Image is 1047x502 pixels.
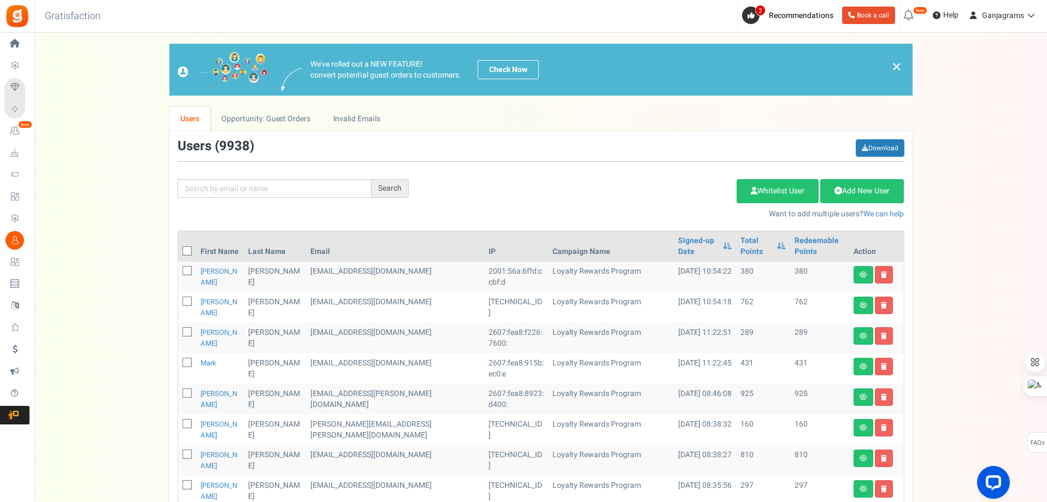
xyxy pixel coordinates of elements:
td: [EMAIL_ADDRESS][DOMAIN_NAME] [306,262,484,292]
a: 2 Recommendations [742,7,838,24]
td: 289 [736,323,790,353]
a: Signed-up Date [678,235,717,257]
a: We can help [863,208,904,220]
img: Gratisfaction [5,4,30,28]
td: Loyalty Rewards Program [548,445,674,476]
td: [DATE] 10:54:18 [674,292,736,323]
td: [DATE] 11:22:51 [674,323,736,353]
td: 925 [736,384,790,415]
td: [PERSON_NAME] [244,415,306,445]
i: View details [860,363,867,370]
i: Delete user [881,363,887,370]
i: Delete user [881,424,887,431]
span: Help [940,10,958,21]
i: Delete user [881,455,887,462]
span: Ganjagrams [982,10,1024,21]
div: Search [372,179,409,198]
span: FAQs [1030,433,1045,453]
input: Search by email or name [178,179,372,198]
a: Add New User [820,179,904,203]
td: 380 [790,262,849,292]
td: Loyalty Rewards Program [548,262,674,292]
a: × [892,60,902,73]
th: Action [849,231,904,262]
td: [EMAIL_ADDRESS][DOMAIN_NAME] [306,445,484,476]
td: 289 [790,323,849,353]
td: Loyalty Rewards Program [548,323,674,353]
td: [TECHNICAL_ID] [484,292,548,323]
td: [TECHNICAL_ID] [484,415,548,445]
i: Delete user [881,302,887,309]
td: [PERSON_NAME] [244,353,306,384]
a: [PERSON_NAME] [201,419,237,440]
img: images [178,52,268,87]
td: Loyalty Rewards Program [548,353,674,384]
td: Loyalty Rewards Program [548,292,674,323]
img: images [281,68,302,91]
a: [PERSON_NAME] [201,266,237,287]
span: 2 [755,5,766,16]
a: [PERSON_NAME] [201,388,237,410]
td: [DATE] 10:54:22 [674,262,736,292]
a: Invalid Emails [322,107,391,131]
a: New [4,122,30,140]
td: 2607:fea8:8923:d400: [484,384,548,415]
a: Help [928,7,963,24]
a: Users [169,107,211,131]
em: New [913,7,927,14]
td: 2001:56a:6ffd:ccbf:d [484,262,548,292]
i: View details [860,333,867,339]
span: Recommendations [769,10,833,21]
td: 2607:fea8:915b:ec0:e [484,353,548,384]
td: Loyalty Rewards Program [548,415,674,445]
th: IP [484,231,548,262]
h3: Users ( ) [178,139,254,153]
i: View details [860,455,867,462]
i: View details [860,271,867,278]
th: Last Name [244,231,306,262]
td: [PERSON_NAME] [244,262,306,292]
th: Campaign Name [548,231,674,262]
td: [DATE] 08:38:32 [674,415,736,445]
span: 9938 [219,137,250,156]
a: [PERSON_NAME] [201,480,237,501]
a: Redeemable Points [795,235,844,257]
em: New [18,121,32,128]
td: [DATE] 08:38:27 [674,445,736,476]
a: Download [856,139,904,157]
td: [EMAIL_ADDRESS][DOMAIN_NAME] [306,292,484,323]
i: Delete user [881,486,887,492]
p: Want to add multiple users? [425,209,904,220]
h3: Gratisfaction [33,5,113,27]
td: [PERSON_NAME] [244,323,306,353]
td: 160 [736,415,790,445]
td: 762 [736,292,790,323]
a: [PERSON_NAME] [201,450,237,471]
td: [PERSON_NAME] [244,292,306,323]
i: Delete user [881,271,887,278]
td: [EMAIL_ADDRESS][DOMAIN_NAME] [306,323,484,353]
td: [PERSON_NAME] [244,384,306,415]
a: Whitelist User [737,179,819,203]
td: 925 [790,384,849,415]
i: Delete user [881,394,887,400]
td: 431 [790,353,849,384]
td: [TECHNICAL_ID] [484,445,548,476]
a: [PERSON_NAME] [201,327,237,349]
a: Total Points [740,235,772,257]
th: Email [306,231,484,262]
a: Book a call [842,7,895,24]
a: Opportunity: Guest Orders [210,107,321,131]
td: [PERSON_NAME] [244,445,306,476]
td: [EMAIL_ADDRESS][DOMAIN_NAME] [306,353,484,384]
i: View details [860,424,867,431]
td: 160 [790,415,849,445]
td: [DATE] 08:46:08 [674,384,736,415]
td: 431 [736,353,790,384]
td: 762 [790,292,849,323]
td: Loyalty Rewards Program [548,384,674,415]
i: View details [860,394,867,400]
a: [PERSON_NAME] [201,297,237,318]
td: [PERSON_NAME][EMAIL_ADDRESS][PERSON_NAME][DOMAIN_NAME] [306,415,484,445]
p: We've rolled out a NEW FEATURE! convert potential guest orders to customers. [310,59,461,81]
